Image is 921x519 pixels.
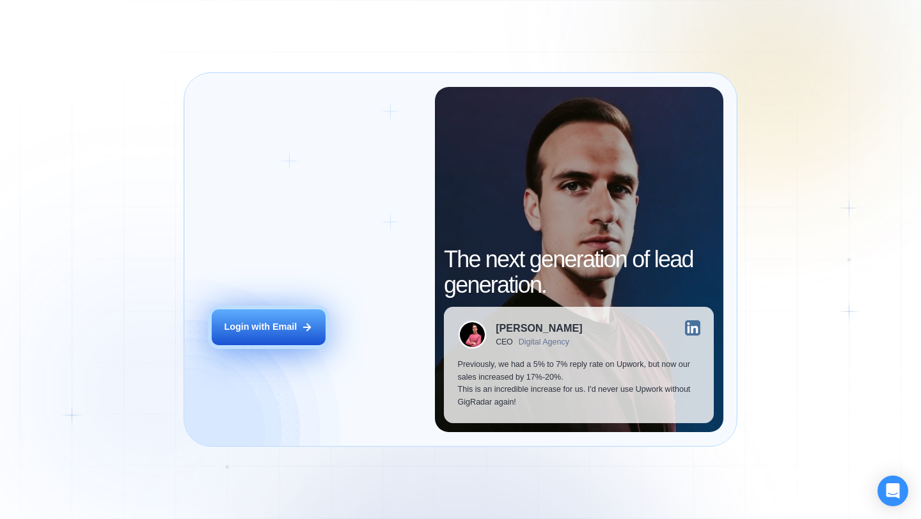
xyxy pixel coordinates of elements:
button: Login with Email [212,309,326,345]
div: [PERSON_NAME] [496,323,582,333]
p: Previously, we had a 5% to 7% reply rate on Upwork, but now our sales increased by 17%-20%. This ... [458,359,700,409]
h2: The next generation of lead generation. [444,247,714,297]
div: Login with Email [224,321,297,334]
div: Open Intercom Messenger [878,476,908,506]
div: Digital Agency [519,337,569,346]
div: CEO [496,337,513,346]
